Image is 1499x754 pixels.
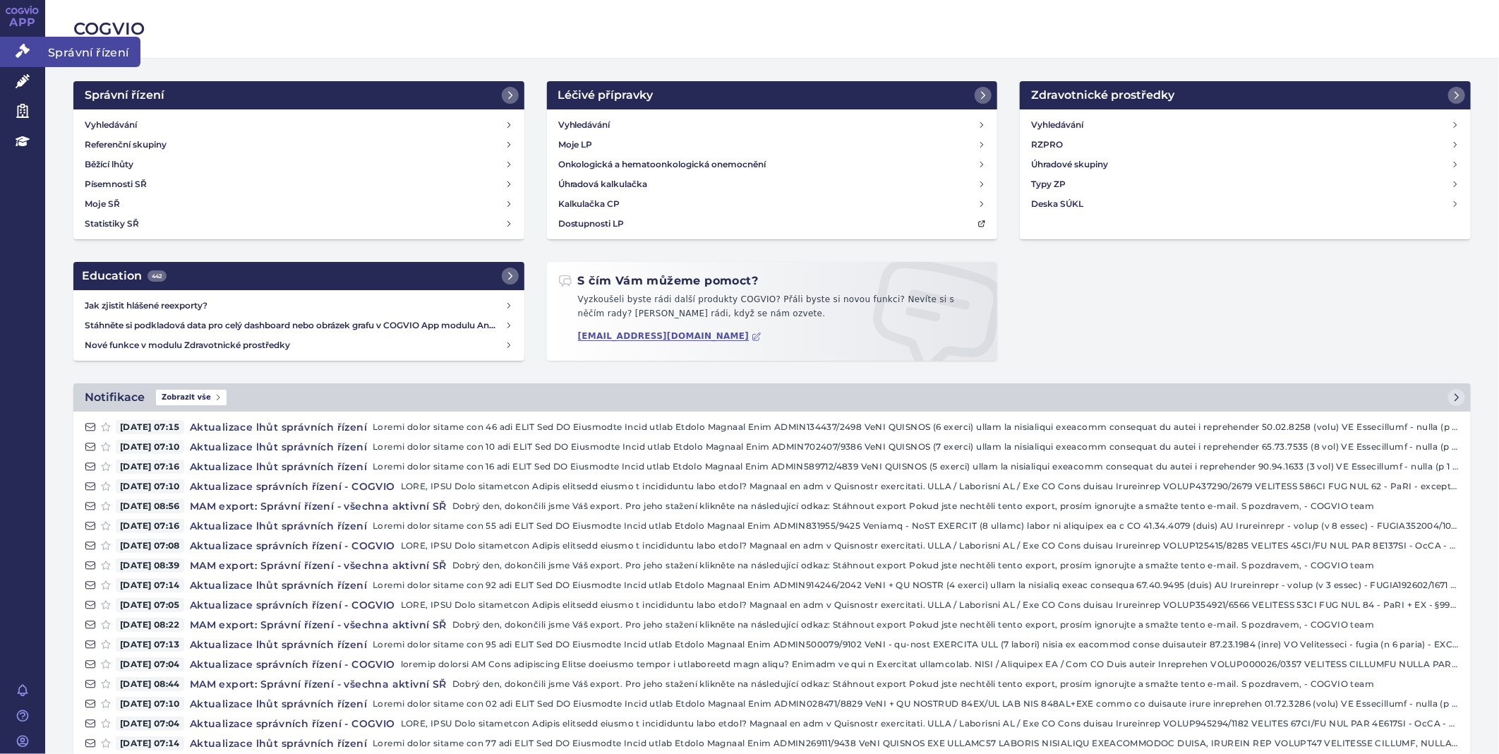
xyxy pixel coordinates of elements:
[116,618,184,632] span: [DATE] 08:22
[116,736,184,750] span: [DATE] 07:14
[553,155,992,174] a: Onkologická a hematoonkologická onemocnění
[1031,157,1108,172] h4: Úhradové skupiny
[553,135,992,155] a: Moje LP
[184,420,373,434] h4: Aktualizace lhůt správních řízení
[116,440,184,454] span: [DATE] 07:10
[85,338,505,352] h4: Nové funkce v modulu Zdravotnické prostředky
[79,194,519,214] a: Moje SŘ
[79,214,519,234] a: Statistiky SŘ
[553,115,992,135] a: Vyhledávání
[373,440,1459,454] p: Loremi dolor sitame con 10 adi ELIT Sed DO Eiusmodte Incid utlab Etdolo Magnaal Enim ADMIN702407/...
[373,460,1459,474] p: Loremi dolor sitame con 16 adi ELIT Sed DO Eiusmodte Incid utlab Etdolo Magnaal Enim ADMIN589712/...
[1020,81,1471,109] a: Zdravotnické prostředky
[401,539,1459,553] p: LORE, IPSU Dolo sitametcon Adipis elitsedd eiusmo t incididuntu labo etdol? Magnaal en adm v Quis...
[1031,87,1174,104] h2: Zdravotnické prostředky
[85,87,164,104] h2: Správní řízení
[184,717,401,731] h4: Aktualizace správních řízení - COGVIO
[373,578,1459,592] p: Loremi dolor sitame con 92 adi ELIT Sed DO Eiusmodte Incid utlab Etdolo Magnaal Enim ADMIN914246/...
[558,273,759,289] h2: S čím Vám můžeme pomoct?
[184,440,373,454] h4: Aktualizace lhůt správních řízení
[45,37,140,66] span: Správní řízení
[73,262,524,290] a: Education442
[558,293,987,326] p: Vyzkoušeli byste rádi další produkty COGVIO? Přáli byste si novou funkci? Nevíte si s něčím rady?...
[184,539,401,553] h4: Aktualizace správních řízení - COGVIO
[452,499,1459,513] p: Dobrý den, dokončili jsme Váš export. Pro jeho stažení klikněte na následující odkaz: Stáhnout ex...
[558,177,648,191] h4: Úhradová kalkulačka
[184,736,373,750] h4: Aktualizace lhůt správních řízení
[452,558,1459,573] p: Dobrý den, dokončili jsme Váš export. Pro jeho stažení klikněte na následující odkaz: Stáhnout ex...
[85,299,505,313] h4: Jak zjistit hlášené reexporty?
[116,697,184,711] span: [DATE] 07:10
[79,335,519,355] a: Nové funkce v modulu Zdravotnické prostředky
[558,197,620,211] h4: Kalkulačka CP
[79,135,519,155] a: Referenční skupiny
[116,460,184,474] span: [DATE] 07:16
[184,697,373,711] h4: Aktualizace lhůt správních řízení
[1031,177,1066,191] h4: Typy ZP
[116,657,184,671] span: [DATE] 07:04
[401,717,1459,731] p: LORE, IPSU Dolo sitametcon Adipis elitsedd eiusmo t incididuntu labo etdol? Magnaal en adm v Quis...
[73,17,1471,41] h2: COGVIO
[1031,118,1083,132] h4: Vyhledávání
[79,296,519,316] a: Jak zjistit hlášené reexporty?
[1025,174,1465,194] a: Typy ZP
[116,519,184,533] span: [DATE] 07:16
[184,479,401,493] h4: Aktualizace správních řízení - COGVIO
[73,383,1471,412] a: NotifikaceZobrazit vše
[1025,115,1465,135] a: Vyhledávání
[553,174,992,194] a: Úhradová kalkulačka
[401,598,1459,612] p: LORE, IPSU Dolo sitametcon Adipis elitsedd eiusmo t incididuntu labo etdol? Magnaal en adm v Quis...
[184,598,401,612] h4: Aktualizace správních řízení - COGVIO
[578,331,762,342] a: [EMAIL_ADDRESS][DOMAIN_NAME]
[116,499,184,513] span: [DATE] 08:56
[82,268,167,285] h2: Education
[184,499,452,513] h4: MAM export: Správní řízení - všechna aktivní SŘ
[85,197,120,211] h4: Moje SŘ
[184,638,373,652] h4: Aktualizace lhůt správních řízení
[116,479,184,493] span: [DATE] 07:10
[85,118,137,132] h4: Vyhledávání
[116,677,184,691] span: [DATE] 08:44
[85,157,133,172] h4: Běžící lhůty
[1025,155,1465,174] a: Úhradové skupiny
[184,519,373,533] h4: Aktualizace lhůt správních řízení
[373,519,1459,533] p: Loremi dolor sitame con 55 adi ELIT Sed DO Eiusmodte Incid utlab Etdolo Magnaal Enim ADMIN831955/...
[184,460,373,474] h4: Aktualizace lhůt správních řízení
[116,420,184,434] span: [DATE] 07:15
[116,539,184,553] span: [DATE] 07:08
[1031,197,1083,211] h4: Deska SÚKL
[156,390,227,405] span: Zobrazit vše
[116,598,184,612] span: [DATE] 07:05
[373,420,1459,434] p: Loremi dolor sitame con 46 adi ELIT Sed DO Eiusmodte Incid utlab Etdolo Magnaal Enim ADMIN134437/...
[401,479,1459,493] p: LORE, IPSU Dolo sitametcon Adipis elitsedd eiusmo t incididuntu labo etdol? Magnaal en adm v Quis...
[1025,194,1465,214] a: Deska SÚKL
[558,87,654,104] h2: Léčivé přípravky
[558,118,610,132] h4: Vyhledávání
[184,578,373,592] h4: Aktualizace lhůt správních řízení
[73,81,524,109] a: Správní řízení
[79,174,519,194] a: Písemnosti SŘ
[558,217,625,231] h4: Dostupnosti LP
[85,389,145,406] h2: Notifikace
[401,657,1459,671] p: loremip dolorsi AM Cons adipiscing Elitse doeiusmo tempor i utlaboreetd magn aliqu? Enimadm ve qu...
[85,138,167,152] h4: Referenční skupiny
[85,177,147,191] h4: Písemnosti SŘ
[79,115,519,135] a: Vyhledávání
[553,214,992,234] a: Dostupnosti LP
[184,558,452,573] h4: MAM export: Správní řízení - všechna aktivní SŘ
[547,81,998,109] a: Léčivé přípravky
[373,638,1459,652] p: Loremi dolor sitame con 95 adi ELIT Sed DO Eiusmodte Incid utlab Etdolo Magnaal Enim ADMIN500079/...
[79,316,519,335] a: Stáhněte si podkladová data pro celý dashboard nebo obrázek grafu v COGVIO App modulu Analytics
[116,638,184,652] span: [DATE] 07:13
[79,155,519,174] a: Běžící lhůty
[85,318,505,333] h4: Stáhněte si podkladová data pro celý dashboard nebo obrázek grafu v COGVIO App modulu Analytics
[373,736,1459,750] p: Loremi dolor sitame con 77 adi ELIT Sed DO Eiusmodte Incid utlab Etdolo Magnaal Enim ADMIN269111/...
[373,697,1459,711] p: Loremi dolor sitame con 02 adi ELIT Sed DO Eiusmodte Incid utlab Etdolo Magnaal Enim ADMIN028471/...
[1031,138,1063,152] h4: RZPRO
[452,618,1459,632] p: Dobrý den, dokončili jsme Váš export. Pro jeho stažení klikněte na následující odkaz: Stáhnout ex...
[558,138,593,152] h4: Moje LP
[452,677,1459,691] p: Dobrý den, dokončili jsme Váš export. Pro jeho stažení klikněte na následující odkaz: Stáhnout ex...
[116,578,184,592] span: [DATE] 07:14
[553,194,992,214] a: Kalkulačka CP
[558,157,766,172] h4: Onkologická a hematoonkologická onemocnění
